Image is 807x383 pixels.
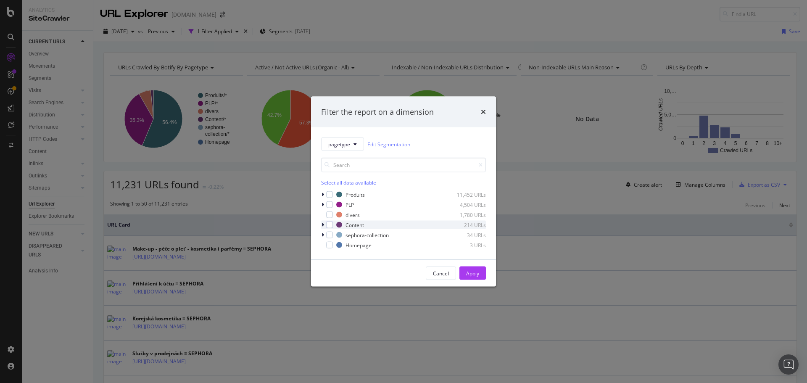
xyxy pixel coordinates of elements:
a: Edit Segmentation [367,140,410,148]
div: Apply [466,269,479,277]
div: divers [345,211,360,218]
button: Apply [459,267,486,280]
button: pagetype [321,137,364,151]
div: Open Intercom Messenger [778,354,799,375]
input: Search [321,158,486,172]
div: 4,504 URLs [445,201,486,208]
div: 34 URLs [445,231,486,238]
div: 214 URLs [445,221,486,228]
div: 3 URLs [445,241,486,248]
span: pagetype [328,140,350,148]
div: PLP [345,201,354,208]
div: times [481,106,486,117]
div: Select all data available [321,179,486,186]
div: sephora-collection [345,231,389,238]
div: Cancel [433,269,449,277]
div: 11,452 URLs [445,191,486,198]
div: Produits [345,191,365,198]
button: Cancel [426,267,456,280]
div: Filter the report on a dimension [321,106,434,117]
div: 1,780 URLs [445,211,486,218]
div: Content [345,221,364,228]
div: Homepage [345,241,372,248]
div: modal [311,96,496,287]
